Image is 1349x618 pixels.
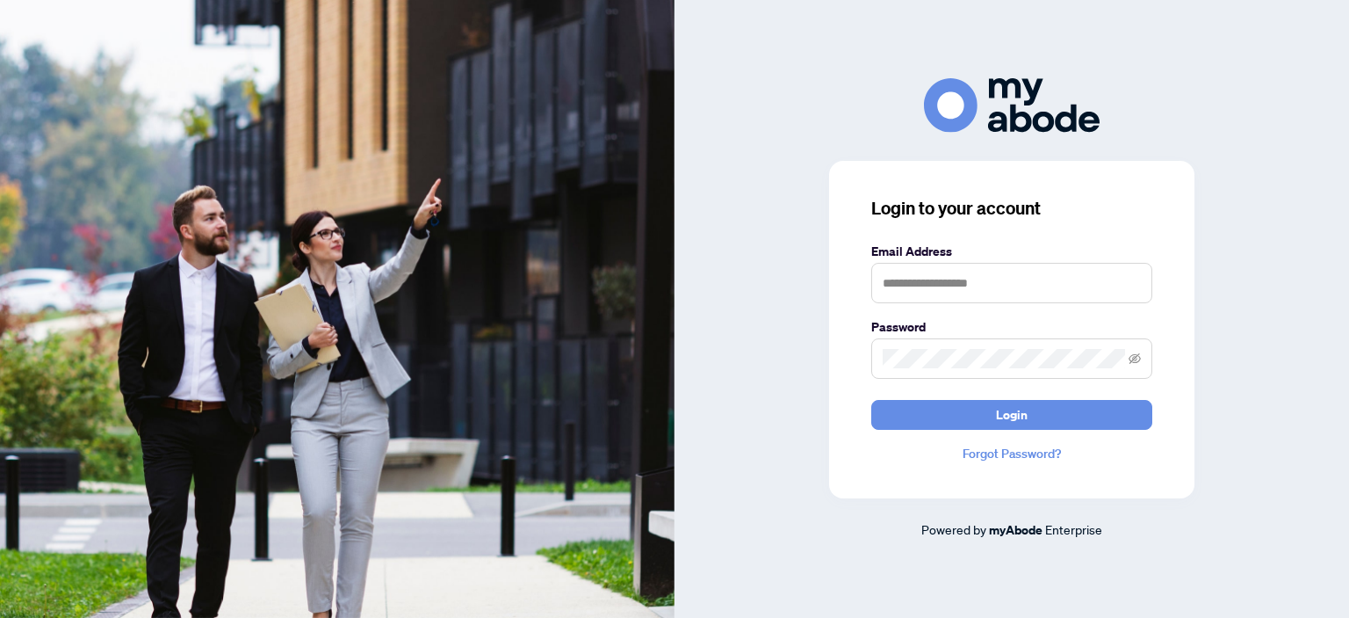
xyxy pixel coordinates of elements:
[871,196,1152,221] h3: Login to your account
[1045,521,1102,537] span: Enterprise
[871,444,1152,463] a: Forgot Password?
[1129,353,1141,365] span: eye-invisible
[871,400,1152,430] button: Login
[989,520,1042,540] a: myAbode
[921,521,986,537] span: Powered by
[924,78,1100,132] img: ma-logo
[871,317,1152,337] label: Password
[996,401,1028,429] span: Login
[871,242,1152,261] label: Email Address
